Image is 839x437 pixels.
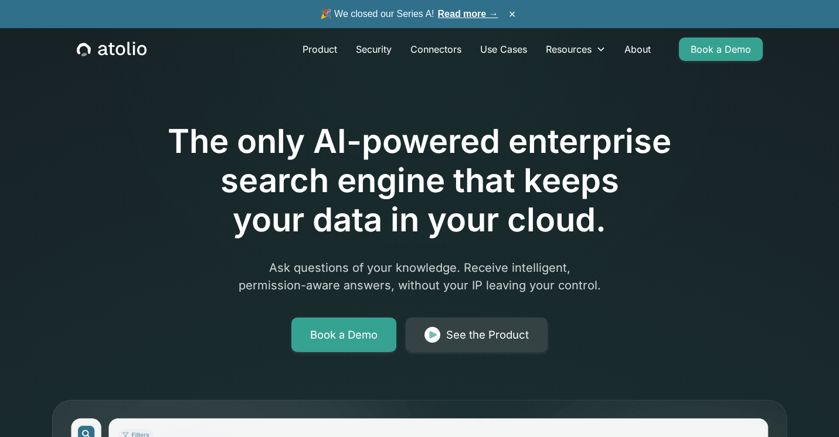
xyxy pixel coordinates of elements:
h1: The only AI-powered enterprise search engine that keeps your data in your cloud. [120,122,720,240]
a: Security [347,37,401,61]
div: Resources [536,37,615,61]
a: About [615,37,660,61]
a: home [77,42,147,57]
a: Book a Demo [291,317,396,353]
a: Product [293,37,347,61]
a: Connectors [401,37,471,61]
p: Ask questions of your knowledge. Receive intelligent, permission-aware answers, without your IP l... [195,259,645,294]
span: 🎉 We closed our Series A! [320,7,498,21]
div: Resources [546,42,592,56]
button: × [505,8,519,21]
a: Read more → [438,9,498,19]
a: See the Product [406,317,548,353]
div: See the Product [446,327,529,343]
a: Book a Demo [679,37,763,61]
a: Use Cases [471,37,536,61]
